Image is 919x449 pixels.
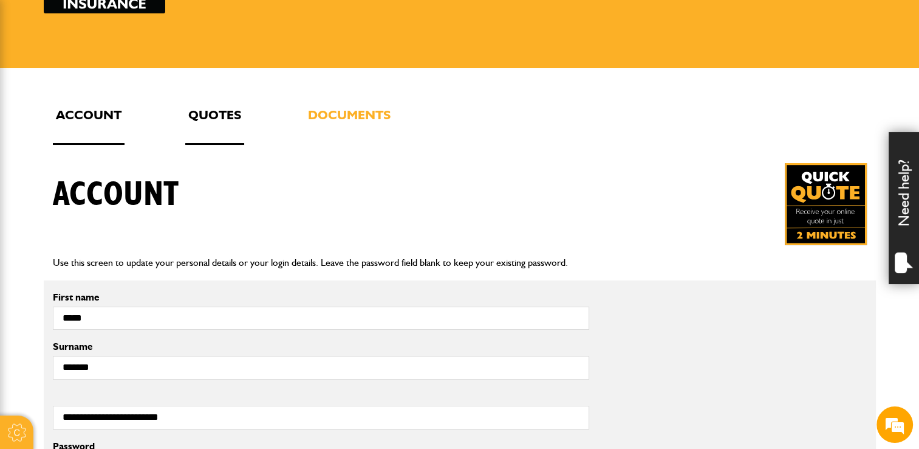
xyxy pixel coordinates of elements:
div: Need help? [889,132,919,284]
a: Documents [305,105,394,145]
p: Use this screen to update your personal details or your login details. Leave the password field b... [53,255,867,271]
img: Quick Quote [785,163,867,245]
a: Quotes [185,105,244,145]
h1: Account [53,175,179,215]
a: Get your insurance quote in just 2-minutes [785,163,867,245]
a: Account [53,105,125,145]
label: First name [53,293,589,302]
label: Surname [53,342,589,352]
